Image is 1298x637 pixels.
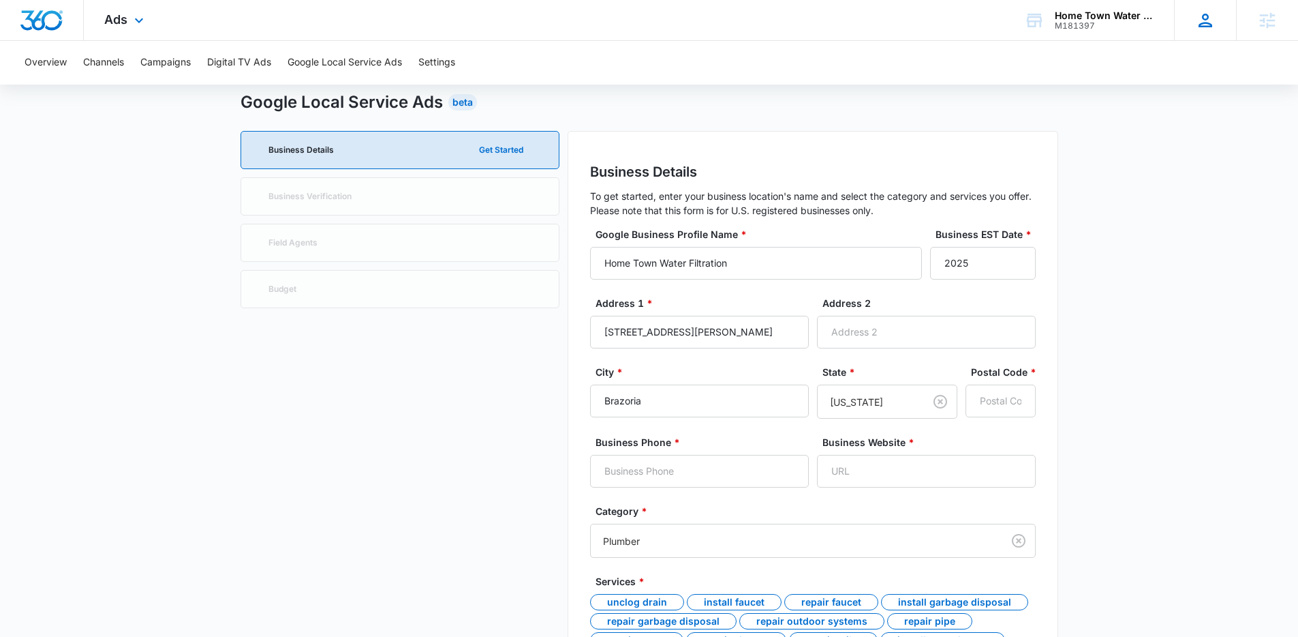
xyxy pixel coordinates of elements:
label: State [822,365,963,379]
div: Install faucet [687,594,782,610]
p: Business Details [268,146,334,154]
div: account name [1055,10,1154,21]
label: Address 2 [822,296,1041,310]
span: Ads [104,12,127,27]
label: Postal Code [971,365,1041,379]
div: Repair pipe [887,613,972,629]
button: Digital TV Ads [207,41,271,85]
input: YYYY [930,247,1036,280]
button: Clear [1008,530,1030,552]
div: Beta [448,94,477,110]
label: City [596,365,814,379]
input: City [590,385,809,417]
input: Business Phone [590,455,809,488]
div: Repair outdoor systems [739,613,884,629]
button: Overview [25,41,67,85]
p: To get started, enter your business location's name and select the category and services you offe... [590,189,1036,218]
div: Repair garbage disposal [590,613,737,629]
input: Postal Code [965,385,1036,417]
input: Address 1 [590,316,809,349]
div: Install garbage disposal [881,594,1028,610]
div: Repair faucet [784,594,878,610]
input: Google Business Profile Name [590,247,922,280]
button: Campaigns [140,41,191,85]
label: Business Website [822,435,1041,449]
label: Services [596,574,1041,589]
input: URL [817,455,1036,488]
label: Business EST Date [936,227,1041,241]
input: Address 2 [817,316,1036,349]
div: Unclog drain [590,594,684,610]
label: Business Phone [596,435,814,449]
button: Google Local Service Ads [288,41,402,85]
a: Business DetailsGet Started [241,131,559,169]
button: Clear [929,391,951,413]
label: Address 1 [596,296,814,310]
label: Google Business Profile Name [596,227,927,241]
button: Settings [418,41,455,85]
div: account id [1055,21,1154,31]
h2: Google Local Service Ads [241,90,443,115]
button: Channels [83,41,124,85]
button: Get Started [465,134,537,166]
h2: Business Details [590,162,1036,182]
label: Category [596,504,1041,518]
